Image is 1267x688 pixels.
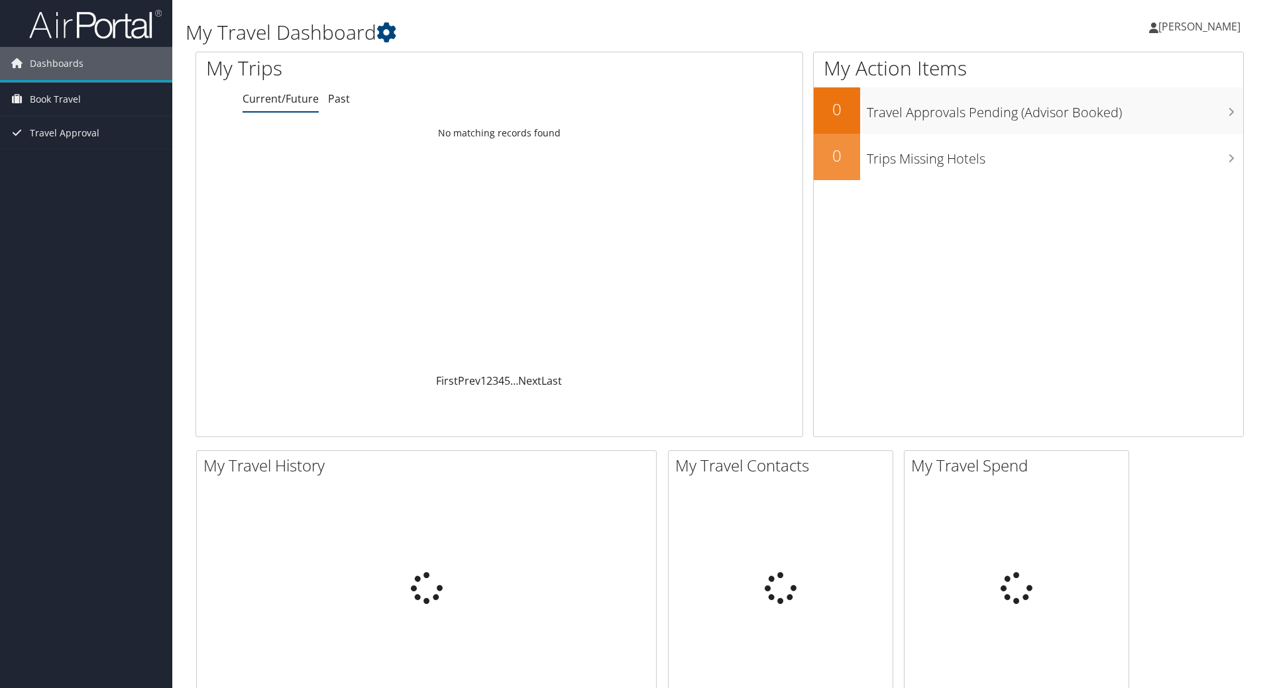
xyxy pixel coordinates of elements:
a: Past [328,91,350,106]
a: 0Trips Missing Hotels [814,134,1243,180]
a: Next [518,373,541,388]
a: Current/Future [243,91,319,106]
a: Last [541,373,562,388]
h3: Travel Approvals Pending (Advisor Booked) [867,97,1243,122]
img: airportal-logo.png [29,9,162,40]
h2: 0 [814,98,860,121]
span: Book Travel [30,83,81,116]
span: Travel Approval [30,117,99,150]
h1: My Action Items [814,54,1243,82]
h2: My Travel Contacts [675,454,893,477]
h2: My Travel History [203,454,656,477]
a: 4 [498,373,504,388]
a: 0Travel Approvals Pending (Advisor Booked) [814,87,1243,134]
a: [PERSON_NAME] [1149,7,1254,46]
h1: My Trips [206,54,540,82]
span: … [510,373,518,388]
td: No matching records found [196,121,802,145]
h1: My Travel Dashboard [186,19,898,46]
span: Dashboards [30,47,83,80]
a: 2 [486,373,492,388]
a: First [436,373,458,388]
h2: My Travel Spend [911,454,1129,477]
a: 3 [492,373,498,388]
a: Prev [458,373,480,388]
a: 1 [480,373,486,388]
h3: Trips Missing Hotels [867,143,1243,168]
a: 5 [504,373,510,388]
h2: 0 [814,144,860,167]
span: [PERSON_NAME] [1158,19,1240,34]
